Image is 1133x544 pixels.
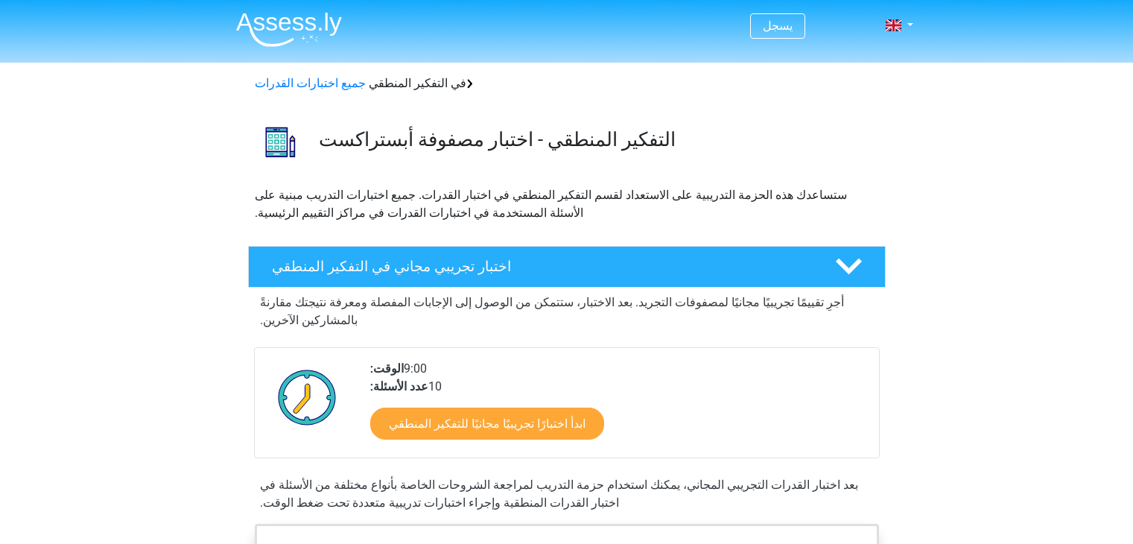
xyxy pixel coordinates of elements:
a: ابدأ اختبارًا تجريبيًا مجانيًا للتفكير المنطقي [370,408,604,440]
font: الوقت: [370,361,404,376]
font: أجرِ تقييمًا تجريبيًا مجانيًا لمصفوفات التجريد. بعد الاختبار، ستتمكن من الوصول إلى الإجابات المفص... [260,295,844,327]
font: التفكير المنطقي - اختبار مصفوفة أبستراكست [319,128,676,151]
font: عدد الأسئلة: [370,379,428,393]
img: ساعة [270,360,345,434]
font: ستساعدك هذه الحزمة التدريبية على الاستعداد لقسم التفكير المنطقي في اختبار القدرات. جميع اختبارات ... [255,188,847,220]
img: تقييمي [236,12,342,47]
font: 9:00 [404,361,427,376]
a: اختبار تجريبي مجاني في التفكير المنطقي [242,246,892,288]
img: التفكير المنطقي [249,110,312,174]
a: جميع اختبارات القدرات [255,76,366,90]
font: 10 [428,379,442,393]
font: بعد اختبار القدرات التجريبي المجاني، يمكنك استخدام حزمة التدريب لمراجعة الشروحات الخاصة بأنواع مخ... [260,478,858,510]
font: اختبار تجريبي مجاني في التفكير المنطقي [272,258,511,275]
font: في التفكير المنطقي [369,76,466,90]
font: ابدأ اختبارًا تجريبيًا مجانيًا للتفكير المنطقي [389,417,585,431]
a: يسجل [763,19,793,33]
